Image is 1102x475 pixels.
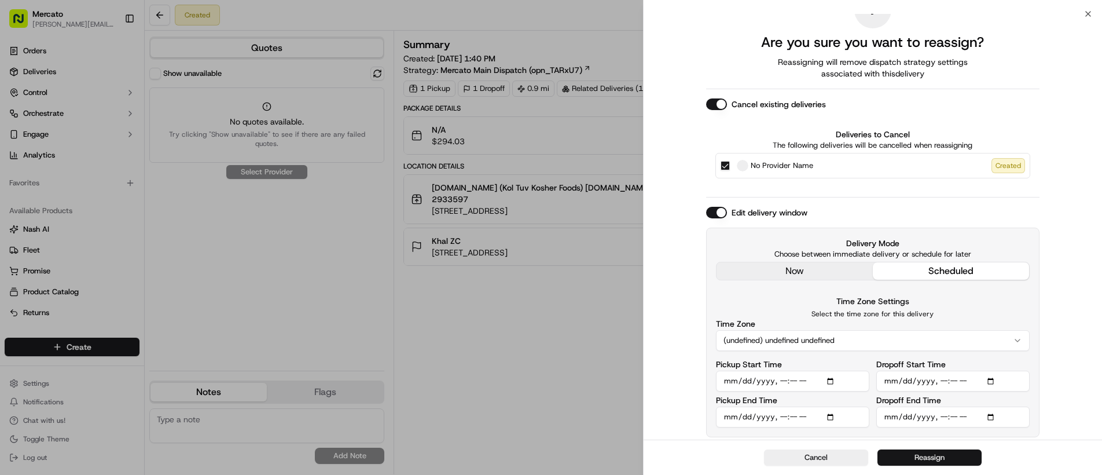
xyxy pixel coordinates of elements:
[717,262,873,280] button: now
[716,396,777,404] label: Pickup End Time
[761,33,984,52] h2: Are you sure you want to reassign?
[12,12,35,35] img: Nash
[23,168,89,180] span: Knowledge Base
[109,168,186,180] span: API Documentation
[836,296,909,306] label: Time Zone Settings
[716,320,755,328] label: Time Zone
[197,114,211,128] button: Start new chat
[93,163,190,184] a: 💻API Documentation
[715,140,1030,151] p: The following deliveries will be cancelled when reassigning
[877,450,982,466] button: Reassign
[7,163,93,184] a: 📗Knowledge Base
[98,169,107,178] div: 💻
[764,450,868,466] button: Cancel
[716,360,782,368] label: Pickup Start Time
[12,46,211,65] p: Welcome 👋
[873,262,1029,280] button: scheduled
[39,111,190,122] div: Start new chat
[876,396,941,404] label: Dropoff End Time
[876,360,946,368] label: Dropoff Start Time
[39,122,146,131] div: We're available if you need us!
[751,160,813,171] span: No Provider Name
[115,196,140,205] span: Pylon
[716,237,1030,249] label: Delivery Mode
[715,129,1030,140] label: Deliveries to Cancel
[12,111,32,131] img: 1736555255976-a54dd68f-1ca7-489b-9aae-adbdc363a1c4
[82,196,140,205] a: Powered byPylon
[716,309,1030,319] p: Select the time zone for this delivery
[732,207,807,218] label: Edit delivery window
[716,249,1030,260] p: Choose between immediate delivery or schedule for later
[12,169,21,178] div: 📗
[762,56,984,79] span: Reassigning will remove dispatch strategy settings associated with this delivery
[30,75,208,87] input: Got a question? Start typing here...
[732,98,826,110] label: Cancel existing deliveries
